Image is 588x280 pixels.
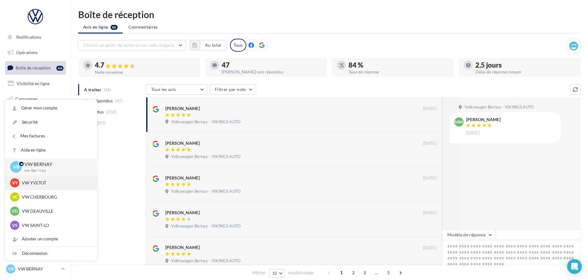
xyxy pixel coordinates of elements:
div: 46 [56,66,63,71]
div: [PERSON_NAME] [165,210,200,216]
p: VW DEAUVILLE [22,208,90,214]
span: 3 [360,268,369,278]
span: VC [12,194,18,200]
span: Volkswagen Bernay - VIKINGS AUTO [171,223,240,229]
div: Note moyenne [95,70,195,74]
span: ... [372,268,381,278]
p: VW BERNAY [24,161,87,168]
div: 2,5 jours [475,62,576,69]
span: VY [12,180,18,186]
button: 10 [269,269,285,278]
span: résultats/page [288,270,314,276]
a: Campagnes [4,93,67,105]
span: (47) [115,98,123,103]
span: [DATE] [466,130,480,136]
div: [PERSON_NAME] [165,140,200,146]
button: Au total [189,40,227,50]
span: (297) [96,120,106,125]
span: [DATE] [423,141,437,146]
span: Opérations [16,50,38,55]
div: [PERSON_NAME] [165,175,200,181]
span: VS [12,222,18,228]
a: Opérations [4,46,67,59]
span: Volkswagen Bernay - VIKINGS AUTO [171,119,240,125]
span: Volkswagen Bernay - VIKINGS AUTO [465,105,534,110]
a: Visibilité en ligne [4,77,67,90]
span: (250) [106,109,117,114]
a: PLV et print personnalisable [4,153,67,172]
div: Délai de réponse moyen [475,70,576,74]
button: Modèle de réponse [442,230,496,240]
div: [PERSON_NAME] non répondus [222,70,322,74]
span: VB [8,266,14,272]
button: Tous les avis [146,84,207,95]
span: 2 [348,268,358,278]
div: Taux de réponse [348,70,449,74]
p: VW SAINT-LO [22,222,90,228]
div: Ajouter un compte [5,232,97,246]
a: Campagnes DataOnDemand [4,174,67,192]
div: 47 [222,62,322,69]
span: [DATE] [423,175,437,181]
a: Sécurité [5,115,97,129]
span: Volkswagen Bernay - VIKINGS AUTO [171,154,240,160]
span: Notifications [16,34,41,40]
div: Déconnexion [5,246,97,260]
span: [DATE] [423,210,437,216]
div: Open Intercom Messenger [567,259,582,274]
p: vw-ber-vau [24,168,87,173]
span: Boîte de réception [16,65,51,70]
p: VW YVETOT [22,180,90,186]
a: Médiathèque [4,123,67,136]
div: [PERSON_NAME] [165,244,200,250]
a: Aide en ligne [5,143,97,157]
span: 5 [384,268,393,278]
span: 10 [272,271,277,276]
p: VW BERNAY [18,266,59,272]
span: Non répondus [84,98,113,104]
a: VB VW BERNAY [5,263,66,275]
span: Afficher [252,270,266,276]
a: Contacts [4,108,67,120]
p: VW CHERBOURG [22,194,90,200]
div: 4.7 [95,62,195,69]
span: Choisir un point de vente ou un code magasin [83,42,175,48]
span: VB [13,164,19,171]
div: [PERSON_NAME] [466,117,501,122]
a: Boîte de réception46 [4,61,67,74]
button: Notifications [4,31,65,44]
span: Visibilité en ligne [17,81,50,86]
a: Mes factures [5,129,97,143]
div: Boîte de réception [78,10,581,19]
button: Choisir un point de vente ou un code magasin [78,40,186,50]
a: Gérer mon compte [5,101,97,115]
span: MM [455,119,463,125]
button: Filtrer par note [210,84,256,95]
span: [DATE] [423,106,437,112]
span: [DATE] [423,245,437,251]
a: Calendrier [4,138,67,151]
span: Campagnes [15,96,38,101]
span: Volkswagen Bernay - VIKINGS AUTO [171,258,240,264]
span: Tous les avis [151,87,176,92]
span: 1 [336,268,346,278]
div: Tous [230,39,246,52]
div: 84 % [348,62,449,69]
span: Volkswagen Bernay - VIKINGS AUTO [171,189,240,194]
div: [PERSON_NAME] [165,105,200,112]
span: Commentaires [128,24,158,30]
button: Au total [200,40,227,50]
span: VD [12,208,18,214]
